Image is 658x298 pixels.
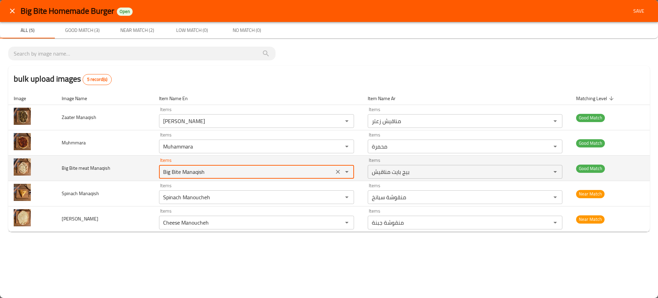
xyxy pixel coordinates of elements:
[333,167,343,177] button: Clear
[4,3,21,19] button: close
[14,158,31,176] img: Big Bite meat Manaqish
[62,214,98,223] span: [PERSON_NAME]
[114,26,160,35] span: Near Match (2)
[342,167,352,177] button: Open
[576,94,616,103] span: Matching Level
[62,189,99,198] span: Spinach Manaqish
[342,116,352,126] button: Open
[14,48,270,59] input: search
[117,8,133,16] div: Open
[154,92,362,105] th: Item Name En
[8,92,650,232] table: enhanced table
[342,142,352,151] button: Open
[550,142,560,151] button: Open
[62,113,96,122] span: Zaater Manaqish
[342,192,352,202] button: Open
[83,74,112,85] div: Total records count
[14,133,31,150] img: Muhmmara
[59,26,106,35] span: Good Match (3)
[576,139,605,147] span: Good Match
[83,76,111,83] span: 5 record(s)
[576,114,605,122] span: Good Match
[550,116,560,126] button: Open
[576,215,605,223] span: Near Match
[14,73,112,85] h2: bulk upload images
[223,26,270,35] span: No Match (0)
[576,165,605,172] span: Good Match
[550,218,560,227] button: Open
[14,184,31,201] img: Spinach Manaqish
[14,108,31,125] img: Zaater Manaqish
[62,138,86,147] span: Muhmmara
[169,26,215,35] span: Low Match (0)
[631,7,647,15] span: Save
[21,3,114,19] span: Big Bite Homemade Burger
[550,192,560,202] button: Open
[117,9,133,14] span: Open
[8,92,56,105] th: Image
[62,164,110,172] span: Big Bite meat Manaqish
[342,218,352,227] button: Open
[14,209,31,226] img: Cheese Manaqish
[4,26,51,35] span: All (5)
[576,190,605,198] span: Near Match
[62,94,96,103] span: Image Name
[628,5,650,17] button: Save
[362,92,571,105] th: Item Name Ar
[550,167,560,177] button: Open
